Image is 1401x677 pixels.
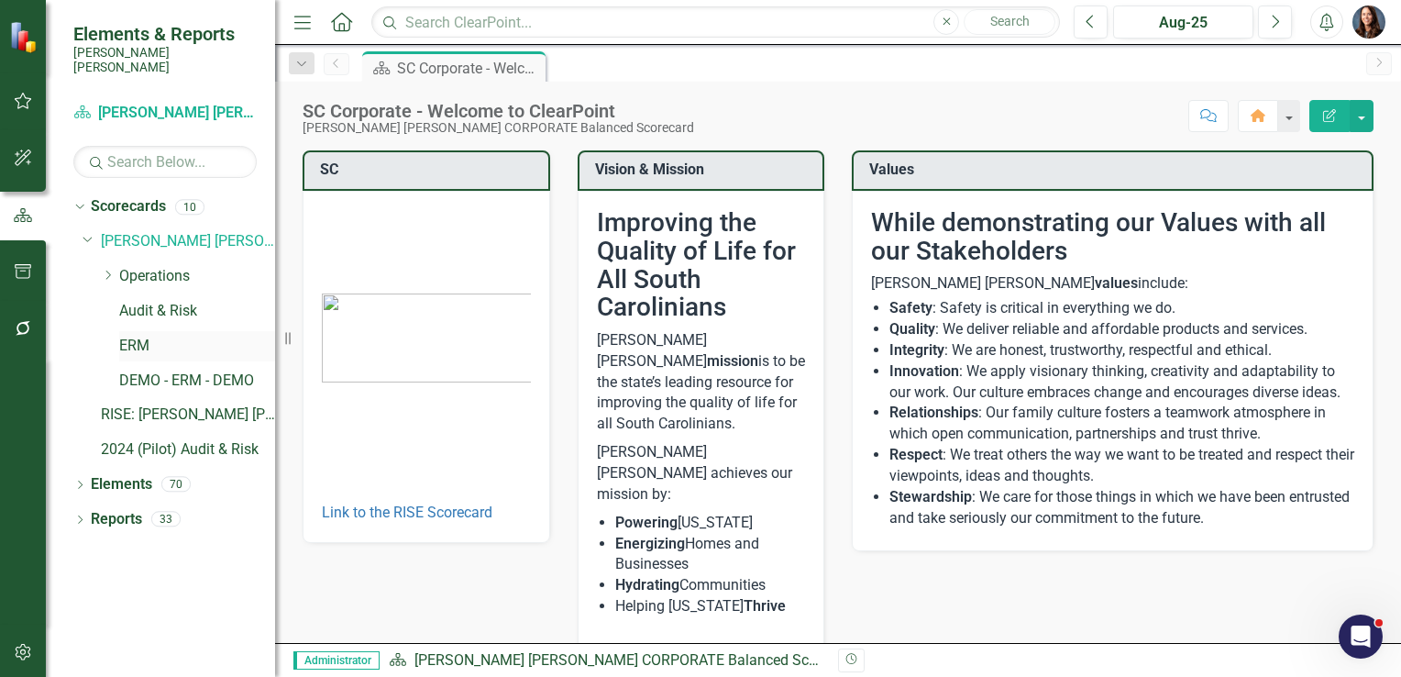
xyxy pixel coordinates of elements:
p: [PERSON_NAME] [PERSON_NAME] achieves our mission by: [597,438,806,509]
a: RISE: [PERSON_NAME] [PERSON_NAME] Recognizing Innovation, Safety and Excellence [101,405,275,426]
a: [PERSON_NAME] [PERSON_NAME] CORPORATE Balanced Scorecard [414,651,857,669]
a: Operations [119,266,275,287]
li: : We apply visionary thinking, creativity and adaptability to our work. Our culture embraces chan... [889,361,1354,404]
a: Scorecards [91,196,166,217]
strong: Respect [889,446,943,463]
li: : We care for those things in which we have been entrusted and take seriously our commitment to t... [889,487,1354,529]
span: Search [990,14,1030,28]
div: 10 [175,199,204,215]
h3: Values [869,161,1362,178]
h3: Vision & Mission [595,161,814,178]
h3: SC [320,161,539,178]
div: [PERSON_NAME] [PERSON_NAME] CORPORATE Balanced Scorecard [303,121,694,135]
button: Aug-25 [1113,6,1253,39]
a: Reports [91,509,142,530]
div: » [389,650,824,671]
small: [PERSON_NAME] [PERSON_NAME] [73,45,257,75]
div: SC Corporate - Welcome to ClearPoint [397,57,541,80]
a: [PERSON_NAME] [PERSON_NAME] CORPORATE Balanced Scorecard [73,103,257,124]
strong: Thrive [744,597,786,615]
strong: Innovation [889,362,959,380]
strong: Quality [889,320,935,338]
li: Helping [US_STATE] [615,596,806,617]
span: Administrator [293,651,380,670]
li: : Safety is critical in everything we do. [889,298,1354,319]
strong: Integrity [889,341,944,359]
strong: Relationships [889,404,978,421]
p: [PERSON_NAME] [PERSON_NAME] is to be the state’s leading resource for improving the quality of li... [597,330,806,438]
li: : We are honest, trustworthy, respectful and ethical. [889,340,1354,361]
strong: values [1095,274,1138,292]
iframe: Intercom live chat [1339,615,1383,659]
input: Search ClearPoint... [371,6,1060,39]
li: : Our family culture fosters a teamwork atmosphere in which open communication, partnerships and ... [889,403,1354,445]
strong: mission [707,352,758,370]
img: ClearPoint Strategy [9,21,41,53]
li: Communities [615,575,806,596]
a: ERM [119,336,275,357]
span: Elements & Reports [73,23,257,45]
div: Aug-25 [1120,12,1247,34]
strong: Energizing [615,535,685,552]
strong: Powering [615,514,678,531]
div: 70 [161,477,191,493]
li: Homes and Businesses [615,534,806,576]
img: Tami Griswold [1352,6,1385,39]
strong: Hydrating [615,576,679,594]
a: Audit & Risk [119,301,275,322]
strong: Stewardship [889,488,972,505]
a: Link to the RISE Scorecard [322,504,492,521]
p: [PERSON_NAME] [PERSON_NAME] include: [871,273,1354,294]
a: 2024 (Pilot) Audit & Risk [101,439,275,461]
li: : We treat others the way we want to be treated and respect their viewpoints, ideas and thoughts. [889,445,1354,487]
li: [US_STATE] [615,513,806,534]
a: [PERSON_NAME] [PERSON_NAME] CORPORATE Balanced Scorecard [101,231,275,252]
div: SC Corporate - Welcome to ClearPoint [303,101,694,121]
a: DEMO - ERM - DEMO [119,371,275,392]
strong: Safety [889,299,932,316]
h2: Improving the Quality of Life for All South Carolinians [597,209,806,322]
button: Search [964,9,1055,35]
input: Search Below... [73,146,257,178]
a: Elements [91,474,152,495]
h2: While demonstrating our Values with all our Stakeholders [871,209,1354,266]
li: : We deliver reliable and affordable products and services. [889,319,1354,340]
div: 33 [151,512,181,527]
